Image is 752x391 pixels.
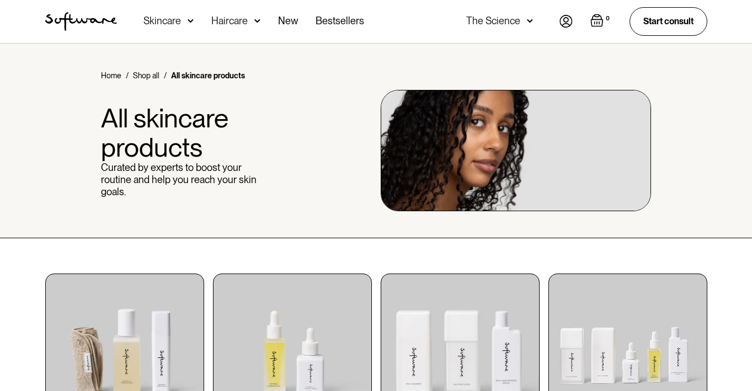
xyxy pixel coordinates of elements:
[171,70,245,81] div: All skincare products
[466,15,520,26] div: The Science
[604,14,612,24] div: 0
[45,12,117,31] a: home
[101,104,260,162] h1: All skincare products
[188,15,194,26] img: arrow down
[101,162,260,197] p: Curated by experts to boost your routine and help you reach your skin goals.
[126,70,129,81] div: /
[211,15,248,26] div: Haircare
[164,70,167,81] div: /
[133,70,159,81] a: Shop all
[630,7,707,35] a: Start consult
[101,70,121,81] a: Home
[45,12,117,31] img: Software Logo
[590,14,612,29] a: Open empty cart
[143,15,181,26] div: Skincare
[254,15,260,26] img: arrow down
[527,15,533,26] img: arrow down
